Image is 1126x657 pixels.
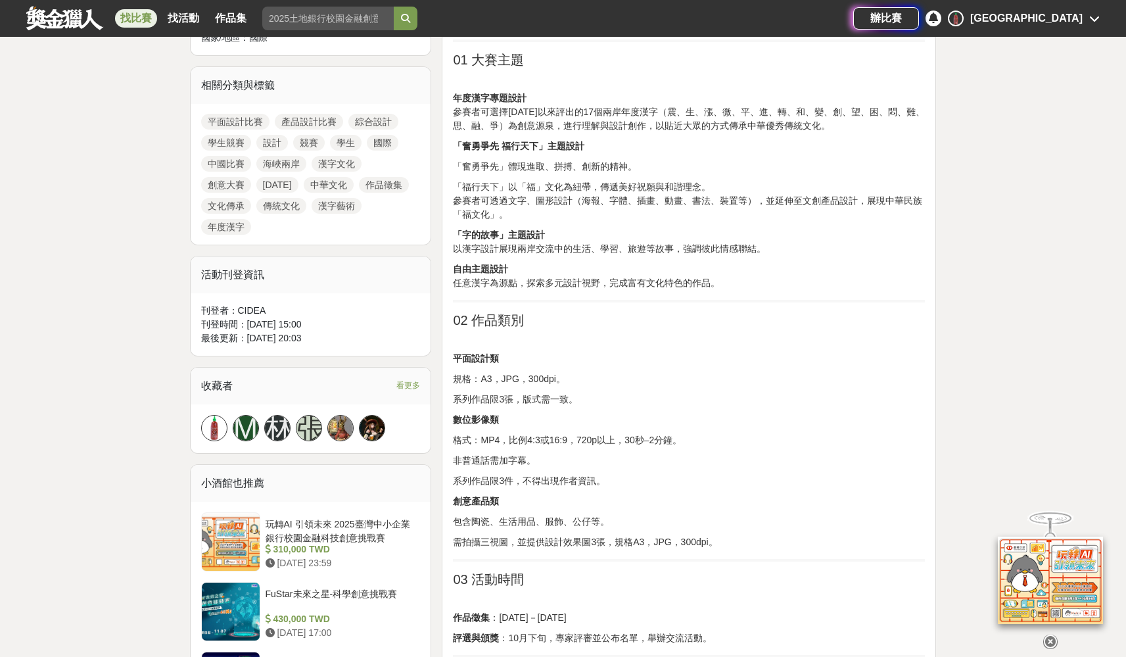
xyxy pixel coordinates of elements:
[266,556,415,570] div: [DATE] 23:59
[210,9,252,28] a: 作品集
[359,177,409,193] a: 作品徵集
[201,380,233,391] span: 收藏者
[191,256,431,293] div: 活動刊登資訊
[256,156,306,172] a: 海峽兩岸
[201,304,421,318] div: 刊登者： CIDEA
[275,114,343,130] a: 產品設計比賽
[201,156,251,172] a: 中國比賽
[453,262,925,290] p: 任意漢字為源點，探索多元設計視野，完成富有文化特色的作品。
[201,331,421,345] div: 最後更新： [DATE] 20:03
[453,414,499,425] strong: 數位影像類
[453,264,508,274] strong: 自由主題設計
[201,177,251,193] a: 創意大賽
[453,393,925,406] p: 系列作品限3張，版式需一致。
[312,156,362,172] a: 漢字文化
[293,135,325,151] a: 競賽
[202,416,227,441] img: Avatar
[201,219,251,235] a: 年度漢字
[396,378,420,393] span: 看更多
[453,612,490,623] strong: 作品徵集
[266,543,415,556] div: 310,000 TWD
[264,415,291,441] a: 林
[453,228,925,256] p: 以漢字設計展現兩岸交流中的生活、學習、旅遊等故事，強調彼此情感聯結。
[115,9,157,28] a: 找比賽
[266,587,415,612] div: FuStar未來之星-科學創意挑戰賽
[453,433,925,447] p: 格式：MP4，比例4:3或16:9，720p以上，30秒–2分鐘。
[191,67,431,104] div: 相關分類與標籤
[304,177,354,193] a: 中華文化
[348,114,398,130] a: 綜合設計
[201,512,421,572] a: 玩轉AI 引領未來 2025臺灣中小企業銀行校園金融科技創意挑戰賽 310,000 TWD [DATE] 23:59
[970,11,1083,26] div: [GEOGRAPHIC_DATA]
[233,415,259,441] a: M
[998,537,1103,624] img: d2146d9a-e6f6-4337-9592-8cefde37ba6b.png
[201,318,421,331] div: 刊登時間： [DATE] 15:00
[949,12,962,25] img: Avatar
[359,415,385,441] a: Avatar
[453,312,925,328] h2: 02 作品類別
[453,474,925,488] p: 系列作品限3件，不得出現作者資訊。
[201,582,421,641] a: FuStar未來之星-科學創意挑戰賽 430,000 TWD [DATE] 17:00
[453,535,925,549] p: 需拍攝三視圖，並提供設計效果圖3張，規格A3，JPG，300dpi。
[453,230,545,240] strong: 「字的故事」主題設計
[191,465,431,502] div: 小酒館也推薦
[330,135,362,151] a: 學生
[360,416,385,441] img: Avatar
[256,135,288,151] a: 設計
[328,416,353,441] img: Avatar
[453,91,925,133] p: 參賽者可選擇[DATE]以來評出的17個兩岸年度漢字（震、生、漲、微、平、進、轉、和、變、創、望、困、悶、難、思、融、爭）為創意源泉，進行理解與設計創作，以貼近大眾的方式傳承中華優秀傳統文化。
[201,198,251,214] a: 文化傳承
[453,93,527,103] strong: 年度漢字專題設計
[453,515,925,529] p: 包含陶瓷、生活用品、服飾、公仔等。
[453,611,925,625] p: ：[DATE]－[DATE]
[453,572,925,587] h2: 03 活動時間
[327,415,354,441] a: Avatar
[201,114,270,130] a: 平面設計比賽
[256,177,298,193] a: [DATE]
[266,518,415,543] div: 玩轉AI 引領未來 2025臺灣中小企業銀行校園金融科技創意挑戰賽
[453,141,584,151] strong: 「奮勇爭先 福行天下」主題設計
[162,9,204,28] a: 找活動
[296,415,322,441] a: 張
[453,496,499,506] strong: 創意產品類
[249,32,268,43] span: 國際
[453,52,925,68] h2: 01 大賽主題
[453,180,925,222] p: 「福行天下」以「福」文化為紐帶，傳遞美好祝願與和諧理念。 參賽者可透過文字、圖形設計（海報、字體、插畫、動畫、書法、裝置等），並延伸至文創產品設計，展現中華民族「福文化」。
[453,372,925,386] p: 規格：A3，JPG，300dpi。
[201,32,250,43] span: 國家/地區：
[453,353,499,364] strong: 平面設計類
[201,415,227,441] a: Avatar
[256,198,306,214] a: 傳統文化
[201,135,251,151] a: 學生競賽
[453,631,925,645] p: ：10月下旬，專家評審並公布名單，舉辦交流活動。
[262,7,394,30] input: 2025土地銀行校園金融創意挑戰賽：從你出發 開啟智慧金融新頁
[453,633,499,643] strong: 評選與頒獎
[266,612,415,626] div: 430,000 TWD
[312,198,362,214] a: 漢字藝術
[453,454,925,468] p: 非普通話需加字幕。
[367,135,398,151] a: 國際
[853,7,919,30] a: 辦比賽
[266,626,415,640] div: [DATE] 17:00
[453,160,925,174] p: 「奮勇爭先」體現進取、拼搏、創新的精神。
